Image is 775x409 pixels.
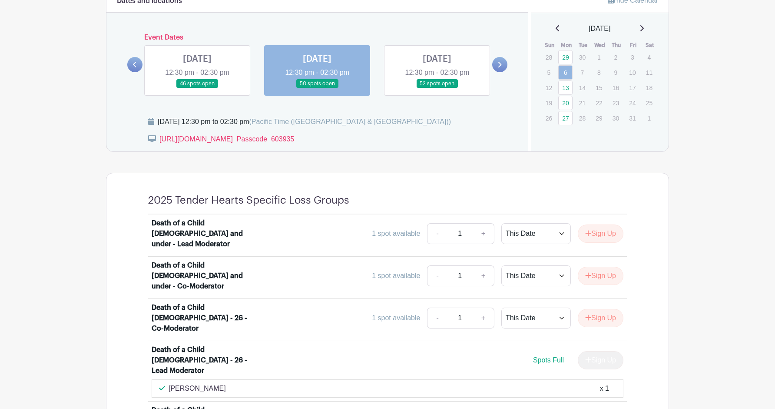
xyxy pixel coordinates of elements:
[473,223,494,244] a: +
[541,41,558,50] th: Sun
[533,356,564,364] span: Spots Full
[249,118,451,125] span: (Pacific Time ([GEOGRAPHIC_DATA] & [GEOGRAPHIC_DATA]))
[642,96,656,110] p: 25
[592,66,606,79] p: 8
[473,308,494,329] a: +
[609,96,623,110] p: 23
[152,302,259,334] div: Death of a Child [DEMOGRAPHIC_DATA] - 26 - Co-Moderator
[609,81,623,94] p: 16
[575,50,590,64] p: 30
[625,41,642,50] th: Fri
[575,96,590,110] p: 21
[148,194,349,207] h4: 2025 Tender Hearts Specific Loss Groups
[625,50,639,64] p: 3
[578,309,623,327] button: Sign Up
[372,313,420,323] div: 1 spot available
[575,81,590,94] p: 14
[625,111,639,125] p: 31
[558,96,573,110] a: 20
[589,23,610,34] span: [DATE]
[372,271,420,281] div: 1 spot available
[159,135,294,143] a: [URL][DOMAIN_NAME] Passcode 603935
[642,81,656,94] p: 18
[625,81,639,94] p: 17
[608,41,625,50] th: Thu
[558,41,575,50] th: Mon
[169,383,226,394] p: [PERSON_NAME]
[427,223,447,244] a: -
[609,66,623,79] p: 9
[642,50,656,64] p: 4
[609,111,623,125] p: 30
[427,308,447,329] a: -
[558,80,573,95] a: 13
[152,260,259,292] div: Death of a Child [DEMOGRAPHIC_DATA] and under - Co-Moderator
[575,111,590,125] p: 28
[542,66,556,79] p: 5
[152,345,259,376] div: Death of a Child [DEMOGRAPHIC_DATA] - 26 - Lead Moderator
[542,96,556,110] p: 19
[558,50,573,64] a: 29
[473,265,494,286] a: +
[625,96,639,110] p: 24
[542,111,556,125] p: 26
[642,66,656,79] p: 11
[642,41,659,50] th: Sat
[542,50,556,64] p: 28
[642,111,656,125] p: 1
[575,66,590,79] p: 7
[591,41,608,50] th: Wed
[578,225,623,243] button: Sign Up
[558,65,573,80] a: 6
[158,117,451,127] div: [DATE] 12:30 pm to 02:30 pm
[592,96,606,110] p: 22
[372,228,420,239] div: 1 spot available
[558,111,573,125] a: 27
[592,111,606,125] p: 29
[609,50,623,64] p: 2
[575,41,592,50] th: Tue
[600,383,609,394] div: x 1
[625,66,639,79] p: 10
[592,50,606,64] p: 1
[142,34,492,42] h6: Event Dates
[592,81,606,94] p: 15
[542,81,556,94] p: 12
[578,267,623,285] button: Sign Up
[152,218,259,249] div: Death of a Child [DEMOGRAPHIC_DATA] and under - Lead Moderator
[427,265,447,286] a: -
